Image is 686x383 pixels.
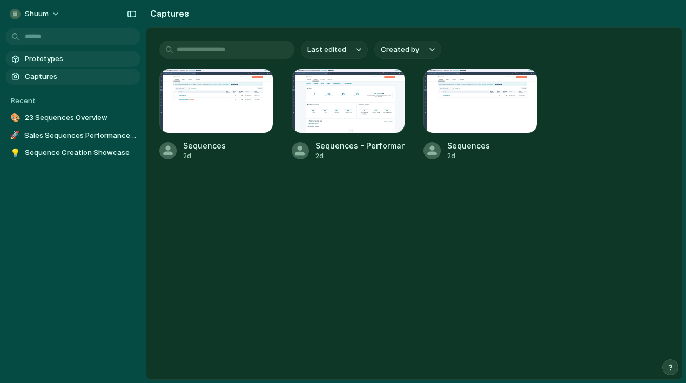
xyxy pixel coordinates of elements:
[25,147,136,158] span: Sequence Creation Showcase
[374,41,441,59] button: Created by
[25,9,49,19] span: Shuum
[5,145,140,161] a: 💡Sequence Creation Showcase
[447,140,490,151] div: Sequences
[447,151,490,161] div: 2d
[183,151,226,161] div: 2d
[25,53,136,64] span: Prototypes
[24,130,136,141] span: Sales Sequences Performance Demo
[301,41,368,59] button: Last edited
[5,5,65,23] button: Shuum
[10,147,21,158] div: 💡
[11,96,36,105] span: Recent
[183,140,226,151] div: Sequences
[307,44,346,55] span: Last edited
[5,69,140,85] a: Captures
[315,151,406,161] div: 2d
[5,127,140,144] a: 🚀Sales Sequences Performance Demo
[25,112,136,123] span: 23 Sequences Overview
[381,44,419,55] span: Created by
[5,110,140,126] a: 🎨23 Sequences Overview
[5,51,140,67] a: Prototypes
[25,71,136,82] span: Captures
[315,140,406,151] div: Sequences - Performance over time
[10,112,21,123] div: 🎨
[10,130,20,141] div: 🚀
[146,7,189,20] h2: Captures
